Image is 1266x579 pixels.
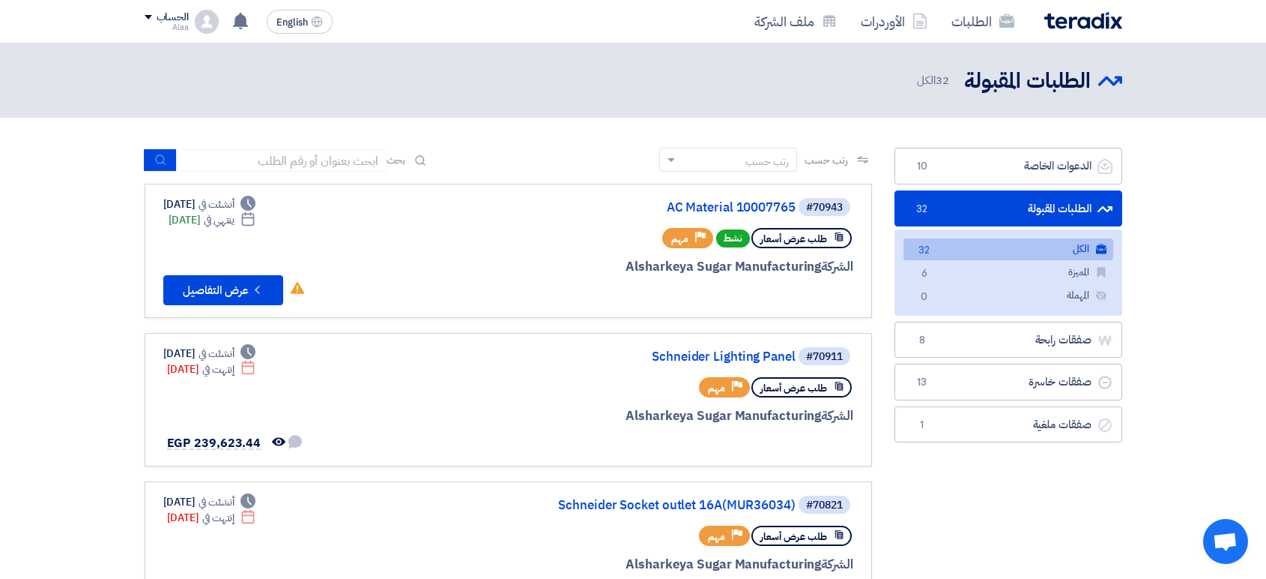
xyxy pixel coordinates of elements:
[936,72,949,88] span: 32
[821,257,853,276] span: الشركة
[1044,12,1122,29] img: Teradix logo
[805,152,847,168] span: رتب حسب
[894,364,1122,400] a: صفقات خاسرة13
[202,361,234,377] span: إنتهت في
[708,529,725,544] span: مهم
[204,212,234,228] span: ينتهي في
[894,190,1122,227] a: الطلبات المقبولة32
[202,510,234,526] span: إنتهت في
[821,555,853,574] span: الشركة
[195,10,219,34] img: profile_test.png
[917,72,951,89] span: الكل
[199,196,234,212] span: أنشئت في
[903,238,1113,260] a: الكل
[760,529,827,544] span: طلب عرض أسعار
[163,196,256,212] div: [DATE]
[493,555,853,574] div: Alsharkeya Sugar Manufacturing
[493,257,853,277] div: Alsharkeya Sugar Manufacturing
[806,500,843,511] div: #70821
[169,212,256,228] div: [DATE]
[742,4,849,39] a: ملف الشركة
[163,494,256,510] div: [DATE]
[939,4,1026,39] a: الطلبات
[903,262,1113,283] a: المميزة
[167,510,256,526] div: [DATE]
[1203,519,1248,564] a: Open chat
[496,350,796,364] a: Schneider Lighting Panel
[157,11,189,24] div: الحساب
[913,202,931,217] span: 32
[913,418,931,433] span: 1
[163,275,283,305] button: عرض التفاصيل
[894,148,1122,184] a: الدعوات الخاصة10
[163,346,256,361] div: [DATE]
[915,289,933,305] span: 0
[915,266,933,282] span: 6
[760,381,827,395] span: طلب عرض أسعار
[267,10,333,34] button: English
[167,361,256,377] div: [DATE]
[177,149,387,172] input: ابحث بعنوان أو رقم الطلب
[199,346,234,361] span: أنشئت في
[894,322,1122,358] a: صفقات رابحة8
[913,333,931,348] span: 8
[493,406,853,426] div: Alsharkeya Sugar Manufacturing
[145,23,189,31] div: Alaa
[894,406,1122,443] a: صفقات ملغية1
[849,4,939,39] a: الأوردرات
[964,67,1091,96] h2: الطلبات المقبولة
[708,381,725,395] span: مهم
[387,152,406,168] span: بحث
[276,17,308,28] span: English
[806,202,843,213] div: #70943
[496,201,796,214] a: AC Material 10007765
[199,494,234,510] span: أنشئت في
[821,406,853,425] span: الشركة
[915,243,933,259] span: 32
[671,232,688,246] span: مهم
[167,434,261,452] span: EGP 239,623.44
[913,375,931,390] span: 13
[806,352,843,362] div: #70911
[496,499,796,512] a: Schneider Socket outlet 16A(MUR36034)
[903,285,1113,307] a: المهملة
[913,159,931,174] span: 10
[745,154,789,169] div: رتب حسب
[760,232,827,246] span: طلب عرض أسعار
[716,229,750,247] span: نشط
